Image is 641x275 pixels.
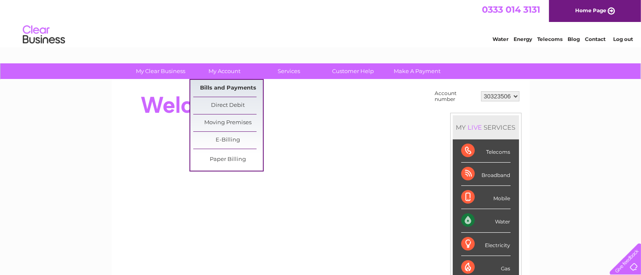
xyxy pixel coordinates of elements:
a: Moving Premises [193,114,263,131]
div: Electricity [461,233,511,256]
img: logo.png [22,22,65,48]
a: E-Billing [193,132,263,149]
a: Customer Help [318,63,388,79]
div: Mobile [461,186,511,209]
a: Water [492,36,508,42]
a: Energy [514,36,532,42]
a: Make A Payment [382,63,452,79]
div: Clear Business is a trading name of Verastar Limited (registered in [GEOGRAPHIC_DATA] No. 3667643... [122,5,520,41]
a: Services [254,63,324,79]
a: My Account [190,63,260,79]
a: Paper Billing [193,151,263,168]
div: LIVE [466,123,484,131]
div: Telecoms [461,139,511,163]
div: Water [461,209,511,232]
a: Blog [568,36,580,42]
a: 0333 014 3131 [482,4,540,15]
div: MY SERVICES [453,115,519,139]
td: Account number [433,88,479,104]
a: Bills and Payments [193,80,263,97]
a: Telecoms [537,36,563,42]
a: Direct Debit [193,97,263,114]
a: Log out [613,36,633,42]
a: My Clear Business [126,63,195,79]
div: Broadband [461,163,511,186]
a: Contact [585,36,606,42]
